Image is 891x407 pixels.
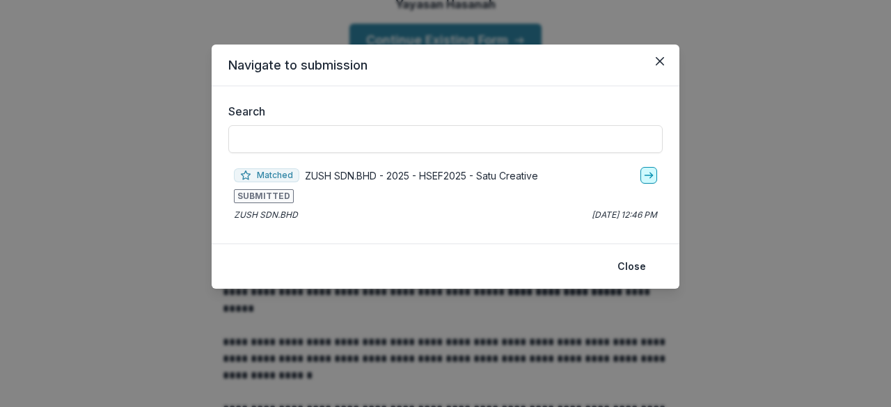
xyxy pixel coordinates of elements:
button: Close [609,255,654,278]
button: Close [649,50,671,72]
span: SUBMITTED [234,189,294,203]
p: ZUSH SDN.BHD - 2025 - HSEF2025 - Satu Creative [305,168,538,183]
span: Matched [234,168,299,182]
a: go-to [640,167,657,184]
p: [DATE] 12:46 PM [592,209,657,221]
header: Navigate to submission [212,45,679,86]
label: Search [228,103,654,120]
p: ZUSH SDN.BHD [234,209,298,221]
